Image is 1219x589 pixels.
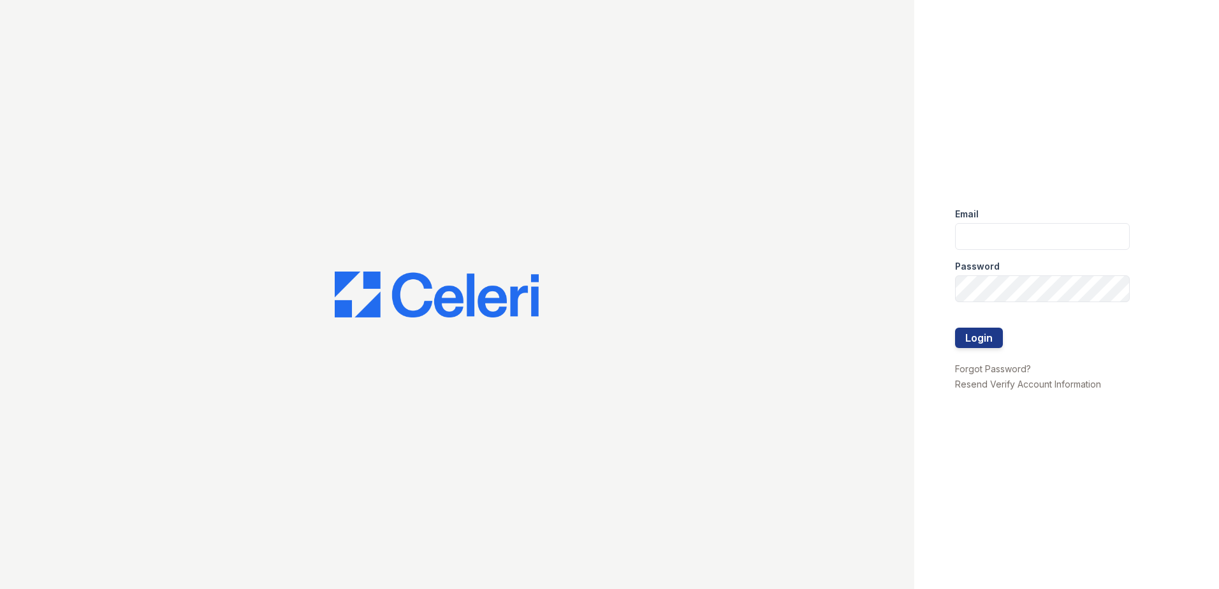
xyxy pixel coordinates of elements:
[335,272,539,317] img: CE_Logo_Blue-a8612792a0a2168367f1c8372b55b34899dd931a85d93a1a3d3e32e68fde9ad4.png
[955,328,1003,348] button: Login
[955,260,1000,273] label: Password
[955,363,1031,374] a: Forgot Password?
[955,208,979,221] label: Email
[955,379,1101,389] a: Resend Verify Account Information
